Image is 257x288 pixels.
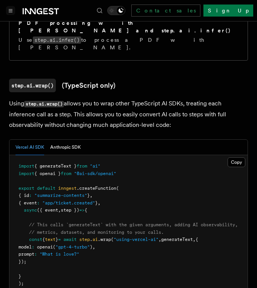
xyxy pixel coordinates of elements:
[95,200,98,206] span: }
[37,200,40,206] span: :
[18,200,37,206] span: { event
[29,237,42,242] span: const
[37,244,53,250] span: openai
[18,193,29,198] span: { id
[18,186,34,191] span: export
[6,6,15,15] button: Toggle navigation
[228,157,245,167] button: Copy
[61,171,71,176] span: from
[92,244,95,250] span: ,
[92,237,98,242] span: ai
[45,237,55,242] span: text
[74,171,116,176] span: "@ai-sdk/openai"
[24,101,64,107] code: step.ai.wrap()
[34,163,77,169] span: { generateText }
[18,259,26,264] span: });
[77,163,87,169] span: from
[161,237,193,242] span: generateText
[34,193,87,198] span: "summarize-contents"
[159,237,161,242] span: ,
[32,244,34,250] span: :
[18,251,34,257] span: prompt
[34,251,37,257] span: :
[15,140,44,155] button: Vercel AI SDK
[55,244,90,250] span: "gpt-4-turbo"
[18,244,32,250] span: model
[9,79,115,92] a: step.ai.wrap()(TypeScript only)
[111,237,114,242] span: (
[95,6,104,15] button: Find something...
[79,207,85,213] span: =>
[116,186,119,191] span: (
[77,186,116,191] span: .createFunction
[114,237,159,242] span: "using-vercel-ai"
[203,5,253,17] a: Sign Up
[98,237,111,242] span: .wrap
[42,200,95,206] span: "app/ticket.created"
[18,19,239,34] h2: PDF processing with [PERSON_NAME] and step.ai.infer()
[58,237,61,242] span: =
[90,244,92,250] span: )
[61,207,79,213] span: step })
[29,193,32,198] span: :
[131,5,200,17] a: Contact sales
[34,171,61,176] span: { openai }
[18,171,34,176] span: import
[58,186,77,191] span: inngest
[18,163,34,169] span: import
[18,281,24,286] span: );
[58,207,61,213] span: ,
[195,237,198,242] span: {
[40,251,79,257] span: "What is love?"
[9,98,248,130] p: Using allows you to wrap other TypeScript AI SDKs, treating each inference call as a step. This a...
[37,207,58,213] span: ({ event
[18,274,21,279] span: }
[29,230,164,235] span: // metrics, datasets, and monitoring to your calls.
[55,237,58,242] span: }
[193,237,195,242] span: ,
[79,237,90,242] span: step
[90,163,100,169] span: "ai"
[90,237,92,242] span: .
[53,244,55,250] span: (
[50,140,81,155] button: Anthropic SDK
[85,207,87,213] span: {
[9,79,56,92] code: step.ai.wrap()
[29,222,238,227] span: // This calls `generateText` with the given arguments, adding AI observability,
[18,36,239,51] p: Use to process a PDF with [PERSON_NAME].
[37,186,55,191] span: default
[107,6,125,15] button: Toggle dark mode
[24,207,37,213] span: async
[87,193,90,198] span: }
[42,237,45,242] span: {
[33,37,81,44] code: step.ai.infer()
[63,237,77,242] span: await
[90,193,92,198] span: ,
[98,200,100,206] span: ,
